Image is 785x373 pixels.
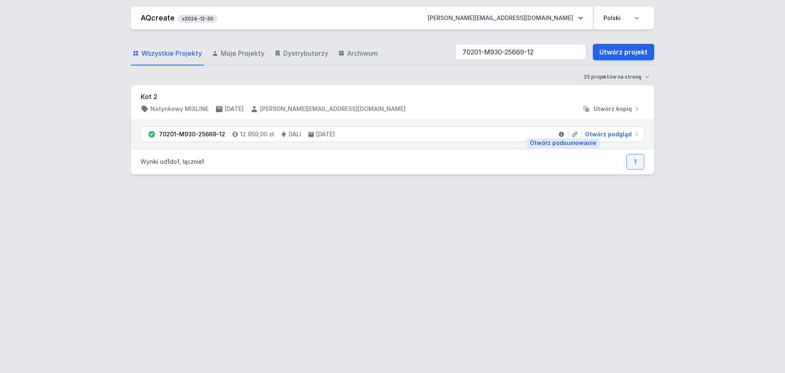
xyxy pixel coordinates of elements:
[527,138,600,148] div: Otwórz podsumowanie
[225,105,244,113] h4: [DATE]
[593,44,654,60] a: Utwórz projekt
[210,42,266,66] a: Moje Projekty
[579,105,644,113] button: Utwórz kopię
[141,48,202,58] span: Wszystkie Projekty
[585,130,632,138] span: Otwórz podgląd
[177,158,179,165] span: 1
[202,158,204,165] span: 1
[131,42,204,66] a: Wszystkie Projekty
[141,14,175,22] a: AQcreate
[594,105,632,113] span: Utwórz kopię
[455,44,586,60] input: Szukaj wśród projektów i wersji...
[336,42,379,66] a: Archiwum
[240,130,274,138] h4: 12 959,00 zł
[273,42,330,66] a: Dystrybutorzy
[178,13,218,23] button: v2024-12-30
[626,154,644,170] a: 1
[221,48,265,58] span: Moje Projekty
[421,11,590,25] button: [PERSON_NAME][EMAIL_ADDRESS][DOMAIN_NAME]
[141,92,644,102] h3: Kot 2
[289,130,301,138] h4: DALI
[150,105,209,113] h4: Natynkowy MIXLINE
[141,158,204,166] p: Wyniki od do , łącznie
[182,16,213,22] span: v2024-12-30
[167,158,170,165] span: 1
[283,48,328,58] span: Dystrybutorzy
[260,105,406,113] h4: [PERSON_NAME][EMAIL_ADDRESS][DOMAIN_NAME]
[599,11,644,25] select: Wybierz język
[159,130,225,138] div: 70201-M930-25669-12
[582,130,641,138] a: Otwórz podgląd
[347,48,378,58] span: Archiwum
[316,130,335,138] h4: [DATE]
